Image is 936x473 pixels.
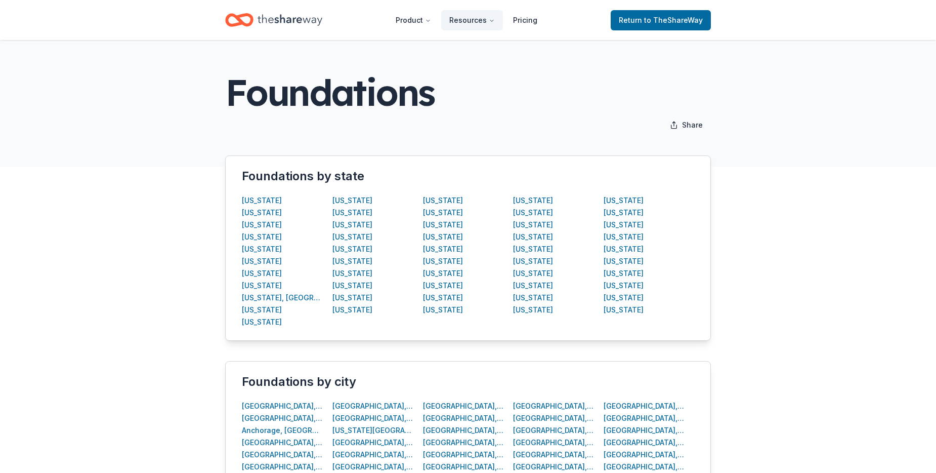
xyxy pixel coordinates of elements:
[604,437,685,449] button: [GEOGRAPHIC_DATA], [GEOGRAPHIC_DATA]
[423,219,463,231] div: [US_STATE]
[242,207,282,219] button: [US_STATE]
[423,255,463,267] button: [US_STATE]
[604,412,685,424] div: [GEOGRAPHIC_DATA], [GEOGRAPHIC_DATA]
[332,437,414,449] button: [GEOGRAPHIC_DATA], [GEOGRAPHIC_DATA]
[513,267,553,280] button: [US_STATE]
[513,280,553,292] button: [US_STATE]
[332,255,372,267] button: [US_STATE]
[332,304,372,316] button: [US_STATE]
[513,400,594,412] div: [GEOGRAPHIC_DATA], [GEOGRAPHIC_DATA]
[423,412,504,424] button: [GEOGRAPHIC_DATA], [GEOGRAPHIC_DATA]
[423,267,463,280] button: [US_STATE]
[644,16,703,24] span: to TheShareWay
[242,400,323,412] button: [GEOGRAPHIC_DATA], [GEOGRAPHIC_DATA]
[242,424,323,437] button: Anchorage, [GEOGRAPHIC_DATA]
[513,231,553,243] button: [US_STATE]
[513,437,594,449] button: [GEOGRAPHIC_DATA], [GEOGRAPHIC_DATA]
[332,400,414,412] button: [GEOGRAPHIC_DATA], [GEOGRAPHIC_DATA]
[332,267,372,280] button: [US_STATE]
[332,461,414,473] div: [GEOGRAPHIC_DATA], [GEOGRAPHIC_DATA]
[513,449,594,461] div: [GEOGRAPHIC_DATA], [GEOGRAPHIC_DATA]
[604,424,685,437] button: [GEOGRAPHIC_DATA], [GEOGRAPHIC_DATA]
[332,231,372,243] button: [US_STATE]
[332,412,414,424] div: [GEOGRAPHIC_DATA], [GEOGRAPHIC_DATA]
[513,424,594,437] button: [GEOGRAPHIC_DATA], [GEOGRAPHIC_DATA]
[604,304,644,316] button: [US_STATE]
[423,280,463,292] button: [US_STATE]
[225,8,322,32] a: Home
[332,280,372,292] div: [US_STATE]
[604,207,644,219] div: [US_STATE]
[619,14,703,26] span: Return
[604,231,644,243] div: [US_STATE]
[423,437,504,449] button: [GEOGRAPHIC_DATA], [GEOGRAPHIC_DATA]
[604,449,685,461] div: [GEOGRAPHIC_DATA], [GEOGRAPHIC_DATA]
[242,412,323,424] div: [GEOGRAPHIC_DATA], [GEOGRAPHIC_DATA]
[242,280,282,292] button: [US_STATE]
[513,219,553,231] button: [US_STATE]
[332,449,414,461] div: [GEOGRAPHIC_DATA], [GEOGRAPHIC_DATA]
[513,207,553,219] div: [US_STATE]
[423,207,463,219] button: [US_STATE]
[423,400,504,412] button: [GEOGRAPHIC_DATA], [GEOGRAPHIC_DATA]
[513,243,553,255] button: [US_STATE]
[423,292,463,304] button: [US_STATE]
[604,400,685,412] button: [GEOGRAPHIC_DATA], [GEOGRAPHIC_DATA]
[242,243,282,255] div: [US_STATE]
[604,280,644,292] button: [US_STATE]
[423,304,463,316] div: [US_STATE]
[388,8,545,32] nav: Main
[242,449,323,461] button: [GEOGRAPHIC_DATA], [GEOGRAPHIC_DATA]
[604,243,644,255] button: [US_STATE]
[423,243,463,255] button: [US_STATE]
[242,374,694,390] div: Foundations by city
[423,461,504,473] div: [GEOGRAPHIC_DATA], [GEOGRAPHIC_DATA]
[332,194,372,207] button: [US_STATE]
[423,194,463,207] button: [US_STATE]
[242,255,282,267] button: [US_STATE]
[332,207,372,219] button: [US_STATE]
[505,10,545,30] a: Pricing
[513,292,553,304] button: [US_STATE]
[604,461,685,473] button: [GEOGRAPHIC_DATA], [GEOGRAPHIC_DATA]
[332,219,372,231] div: [US_STATE]
[423,231,463,243] button: [US_STATE]
[332,292,372,304] button: [US_STATE]
[242,219,282,231] button: [US_STATE]
[242,437,323,449] button: [GEOGRAPHIC_DATA], [GEOGRAPHIC_DATA]
[513,255,553,267] div: [US_STATE]
[242,316,282,328] button: [US_STATE]
[604,219,644,231] button: [US_STATE]
[332,243,372,255] div: [US_STATE]
[423,449,504,461] button: [GEOGRAPHIC_DATA], [GEOGRAPHIC_DATA]
[242,292,323,304] button: [US_STATE], [GEOGRAPHIC_DATA]
[513,461,594,473] button: [GEOGRAPHIC_DATA], [GEOGRAPHIC_DATA]
[604,255,644,267] div: [US_STATE]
